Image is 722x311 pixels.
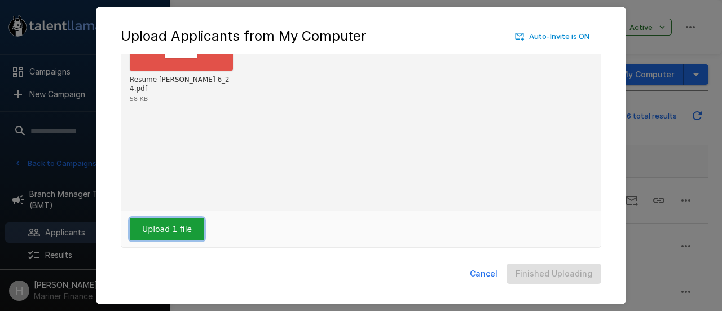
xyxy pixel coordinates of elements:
[130,96,148,102] div: 58 KB
[130,218,204,240] button: Upload 1 file
[130,76,230,93] div: Resume Daniel Crack 6_24.pdf
[465,264,502,284] button: Cancel
[121,27,601,45] div: Upload Applicants from My Computer
[513,28,592,45] button: Auto-Invite is ON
